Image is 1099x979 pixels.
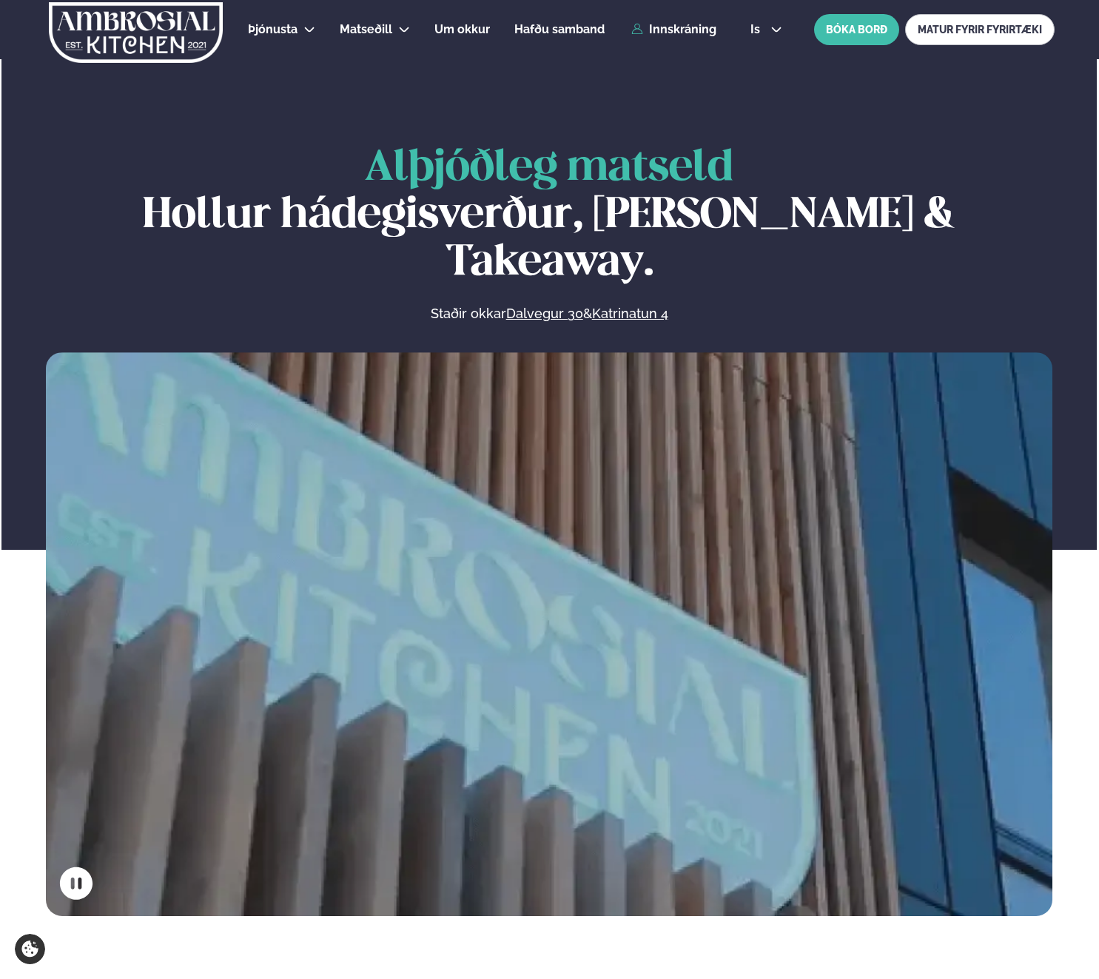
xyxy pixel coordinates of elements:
[47,2,224,63] img: logo
[514,22,605,36] span: Hafðu samband
[592,305,668,323] a: Katrinatun 4
[365,148,733,189] span: Alþjóðleg matseld
[248,21,298,38] a: Þjónusta
[434,21,490,38] a: Um okkur
[750,24,764,36] span: is
[15,934,45,964] a: Cookie settings
[814,14,899,45] button: BÓKA BORÐ
[514,21,605,38] a: Hafðu samband
[248,22,298,36] span: Þjónusta
[340,21,392,38] a: Matseðill
[631,23,716,36] a: Innskráning
[269,305,829,323] p: Staðir okkar &
[506,305,583,323] a: Dalvegur 30
[340,22,392,36] span: Matseðill
[46,145,1052,287] h1: Hollur hádegisverður, [PERSON_NAME] & Takeaway.
[905,14,1055,45] a: MATUR FYRIR FYRIRTÆKI
[739,24,794,36] button: is
[434,22,490,36] span: Um okkur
